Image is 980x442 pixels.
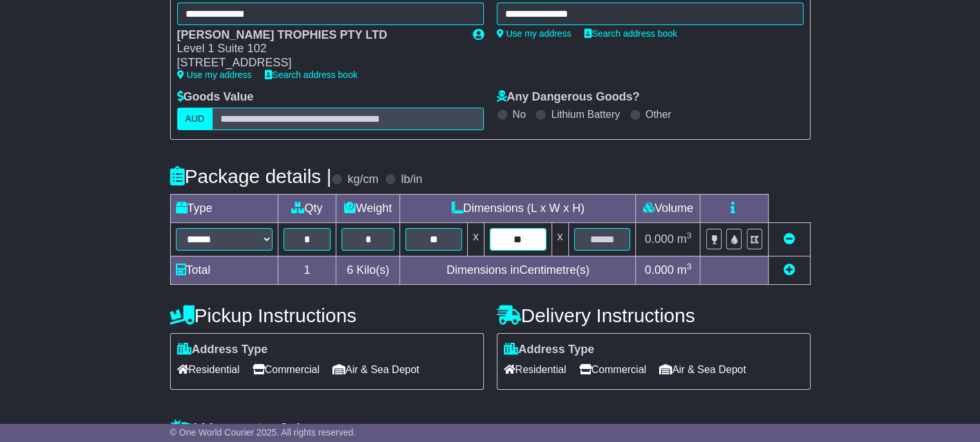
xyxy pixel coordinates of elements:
label: Lithium Battery [551,108,620,120]
label: Other [646,108,671,120]
td: x [552,222,568,256]
td: Dimensions in Centimetre(s) [400,256,636,284]
span: Residential [504,360,566,380]
div: Level 1 Suite 102 [177,42,460,56]
sup: 3 [687,262,692,271]
td: Total [170,256,278,284]
span: Air & Sea Depot [659,360,746,380]
td: Kilo(s) [336,256,400,284]
span: 0.000 [645,233,674,245]
td: x [467,222,484,256]
h4: Package details | [170,166,332,187]
a: Use my address [177,70,252,80]
a: Use my address [497,28,572,39]
label: Goods Value [177,90,254,104]
span: m [677,233,692,245]
label: Any Dangerous Goods? [497,90,640,104]
label: kg/cm [347,173,378,187]
span: Air & Sea Depot [332,360,419,380]
a: Search address book [265,70,358,80]
span: 0.000 [645,264,674,276]
label: AUD [177,108,213,130]
label: No [513,108,526,120]
td: Qty [278,194,336,222]
span: Commercial [253,360,320,380]
span: Commercial [579,360,646,380]
td: 1 [278,256,336,284]
a: Remove this item [783,233,795,245]
label: Address Type [504,343,595,357]
span: Residential [177,360,240,380]
sup: 3 [687,231,692,240]
a: Add new item [783,264,795,276]
span: © One World Courier 2025. All rights reserved. [170,427,356,437]
span: m [677,264,692,276]
h4: Delivery Instructions [497,305,811,326]
label: lb/in [401,173,422,187]
h4: Pickup Instructions [170,305,484,326]
td: Volume [636,194,700,222]
span: 6 [347,264,353,276]
td: Weight [336,194,400,222]
td: Dimensions (L x W x H) [400,194,636,222]
a: Search address book [584,28,677,39]
div: [PERSON_NAME] TROPHIES PTY LTD [177,28,460,43]
label: Address Type [177,343,268,357]
h4: Warranty & Insurance [170,419,811,440]
div: [STREET_ADDRESS] [177,56,460,70]
td: Type [170,194,278,222]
